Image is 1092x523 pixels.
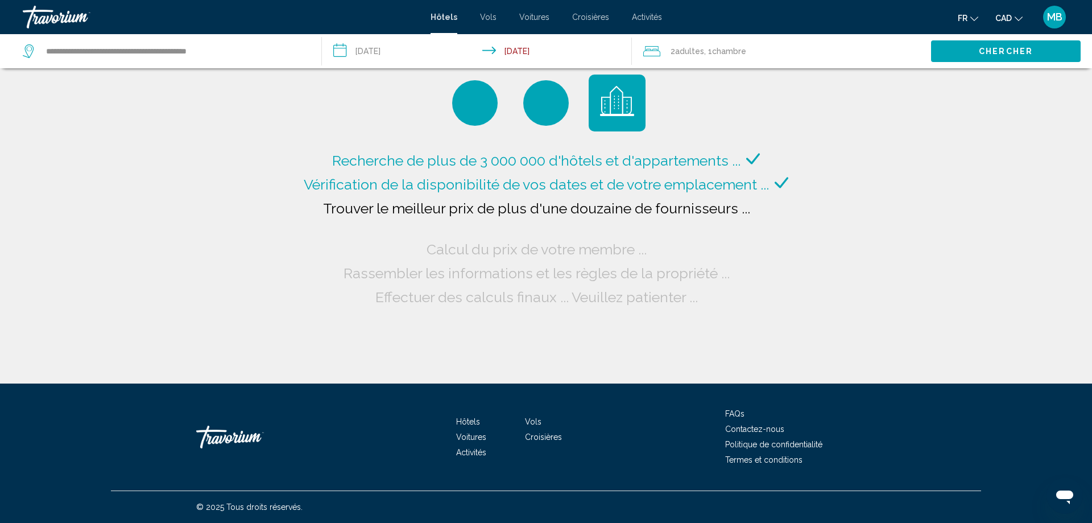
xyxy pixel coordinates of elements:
[995,14,1012,23] span: CAD
[456,417,480,426] a: Hôtels
[958,14,967,23] span: fr
[23,6,419,28] a: Travorium
[1040,5,1069,29] button: User Menu
[525,417,541,426] a: Vols
[332,152,741,169] span: Recherche de plus de 3 000 000 d'hôtels et d'appartements ...
[675,47,704,56] span: Adultes
[525,433,562,442] a: Croisières
[632,13,662,22] a: Activités
[995,10,1023,26] button: Change currency
[725,425,784,434] a: Contactez-nous
[979,47,1033,56] span: Chercher
[725,440,822,449] a: Politique de confidentialité
[725,455,803,464] a: Termes et conditions
[480,13,497,22] a: Vols
[725,409,744,418] a: FAQs
[712,47,746,56] span: Chambre
[704,43,746,59] span: , 1
[572,13,609,22] a: Croisières
[344,265,730,282] span: Rassembler les informations et les règles de la propriété ...
[958,10,978,26] button: Change language
[931,40,1081,61] button: Chercher
[431,13,457,22] a: Hôtels
[632,34,931,68] button: Travelers: 2 adults, 0 children
[1046,477,1083,514] iframe: Bouton de lancement de la fenêtre de messagerie
[196,503,303,512] span: © 2025 Tous droits réservés.
[375,289,698,306] span: Effectuer des calculs finaux ... Veuillez patienter ...
[519,13,549,22] a: Voitures
[322,34,632,68] button: Check-in date: Feb 7, 2026 Check-out date: Feb 14, 2026
[1047,11,1062,23] span: MB
[671,43,704,59] span: 2
[456,433,486,442] a: Voitures
[427,241,647,258] span: Calcul du prix de votre membre ...
[304,176,769,193] span: Vérification de la disponibilité de vos dates et de votre emplacement ...
[456,448,486,457] a: Activités
[196,420,310,454] a: Travorium
[323,200,750,217] span: Trouver le meilleur prix de plus d'une douzaine de fournisseurs ...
